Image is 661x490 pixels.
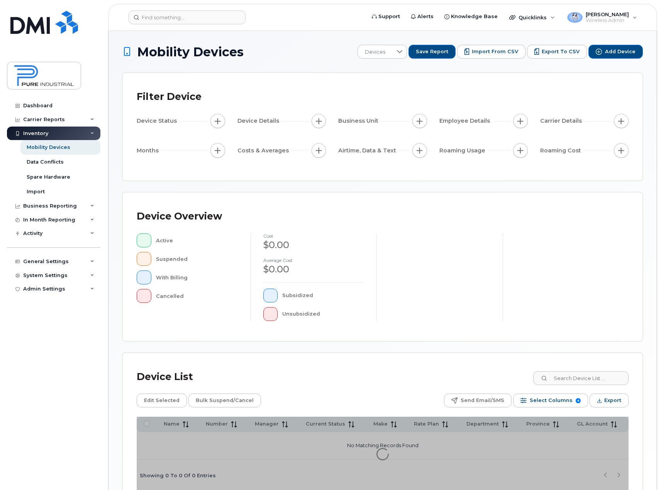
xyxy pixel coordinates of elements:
[137,394,187,407] button: Edit Selected
[263,233,364,238] h4: cost
[188,394,261,407] button: Bulk Suspend/Cancel
[137,147,161,155] span: Months
[439,117,492,125] span: Employee Details
[196,395,254,406] span: Bulk Suspend/Cancel
[408,45,456,59] button: Save Report
[542,48,580,55] span: Export to CSV
[444,394,512,407] button: Send Email/SMS
[237,117,281,125] span: Device Details
[156,233,238,247] div: Active
[263,238,364,252] div: $0.00
[527,45,587,59] button: Export to CSV
[533,371,629,385] input: Search Device List ...
[439,147,488,155] span: Roaming Usage
[338,147,398,155] span: Airtime, Data & Text
[513,394,588,407] button: Select Columns 8
[358,45,392,59] span: Devices
[156,252,238,266] div: Suspended
[338,117,381,125] span: Business Unit
[605,48,636,55] span: Add Device
[540,147,583,155] span: Roaming Cost
[282,307,364,321] div: Unsubsidized
[576,398,581,403] span: 8
[156,270,238,284] div: With Billing
[472,48,518,55] span: Import from CSV
[144,395,180,406] span: Edit Selected
[590,394,629,407] button: Export
[461,395,504,406] span: Send Email/SMS
[540,117,584,125] span: Carrier Details
[604,395,621,406] span: Export
[137,367,193,387] div: Device List
[237,147,291,155] span: Costs & Averages
[282,289,364,302] div: Subsidized
[530,395,573,406] span: Select Columns
[156,289,238,303] div: Cancelled
[137,45,244,59] span: Mobility Devices
[588,45,643,59] button: Add Device
[137,117,179,125] span: Device Status
[457,45,525,59] button: Import from CSV
[263,263,364,276] div: $0.00
[416,48,448,55] span: Save Report
[137,87,202,107] div: Filter Device
[263,258,364,263] h4: Average cost
[137,206,222,226] div: Device Overview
